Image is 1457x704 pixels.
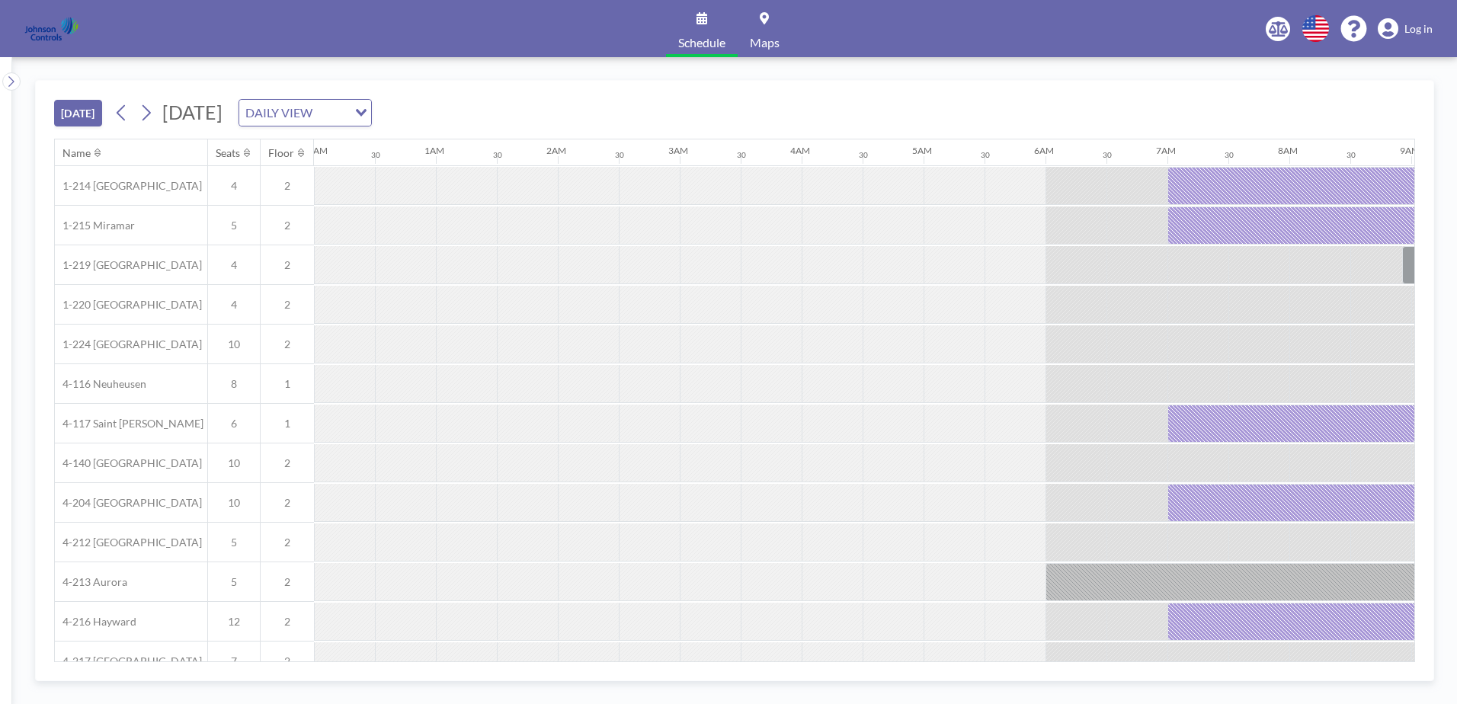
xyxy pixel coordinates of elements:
div: 8AM [1278,145,1298,156]
div: Name [62,146,91,160]
span: 2 [261,179,314,193]
span: 10 [208,338,260,351]
span: 4-213 Aurora [55,575,127,589]
span: 1 [261,417,314,430]
span: 5 [208,536,260,549]
span: 2 [261,456,314,470]
div: 30 [981,150,990,160]
span: [DATE] [162,101,223,123]
span: 5 [208,575,260,589]
span: 1-214 [GEOGRAPHIC_DATA] [55,179,202,193]
div: 6AM [1034,145,1054,156]
span: 2 [261,575,314,589]
div: 30 [1103,150,1112,160]
span: 2 [261,338,314,351]
span: 12 [208,615,260,629]
div: 30 [859,150,868,160]
div: 30 [1347,150,1356,160]
span: 7 [208,654,260,668]
span: 10 [208,496,260,510]
div: 30 [615,150,624,160]
span: 4 [208,258,260,272]
div: 9AM [1400,145,1420,156]
span: 4-116 Neuheusen [55,377,146,391]
span: Schedule [678,37,725,49]
span: 2 [261,258,314,272]
span: 4-204 [GEOGRAPHIC_DATA] [55,496,202,510]
div: 1AM [424,145,444,156]
span: 4 [208,179,260,193]
div: 30 [737,150,746,160]
span: 2 [261,298,314,312]
a: Log in [1378,18,1433,40]
span: Maps [750,37,780,49]
span: 2 [261,219,314,232]
div: 30 [371,150,380,160]
span: 4 [208,298,260,312]
span: 8 [208,377,260,391]
span: 1 [261,377,314,391]
div: Search for option [239,100,371,126]
span: 1-224 [GEOGRAPHIC_DATA] [55,338,202,351]
div: 7AM [1156,145,1176,156]
span: 2 [261,615,314,629]
input: Search for option [317,103,346,123]
span: 2 [261,536,314,549]
span: Log in [1404,22,1433,36]
span: 4-217 [GEOGRAPHIC_DATA] [55,654,202,668]
span: 1-220 [GEOGRAPHIC_DATA] [55,298,202,312]
div: Seats [216,146,240,160]
div: 12AM [303,145,328,156]
span: 1-219 [GEOGRAPHIC_DATA] [55,258,202,272]
div: 4AM [790,145,810,156]
div: 5AM [912,145,932,156]
div: Floor [268,146,294,160]
div: 2AM [546,145,566,156]
span: 10 [208,456,260,470]
span: 4-212 [GEOGRAPHIC_DATA] [55,536,202,549]
span: 1-215 Miramar [55,219,135,232]
span: 5 [208,219,260,232]
span: 4-140 [GEOGRAPHIC_DATA] [55,456,202,470]
div: 30 [493,150,502,160]
span: 2 [261,654,314,668]
div: 30 [1225,150,1234,160]
span: 2 [261,496,314,510]
img: organization-logo [24,14,78,44]
div: 3AM [668,145,688,156]
span: DAILY VIEW [242,103,315,123]
button: [DATE] [54,100,102,126]
span: 6 [208,417,260,430]
span: 4-216 Hayward [55,615,136,629]
span: 4-117 Saint [PERSON_NAME] [55,417,203,430]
